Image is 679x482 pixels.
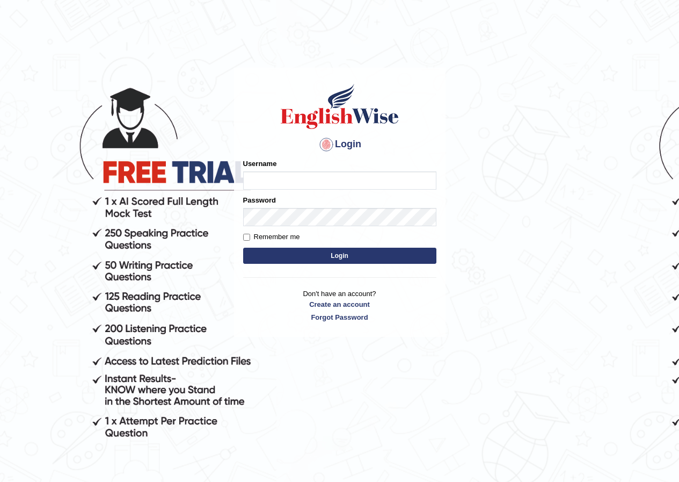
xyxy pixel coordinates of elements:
[243,299,436,310] a: Create an account
[243,312,436,322] a: Forgot Password
[243,195,276,205] label: Password
[243,232,300,242] label: Remember me
[279,82,401,131] img: Logo of English Wise sign in for intelligent practice with AI
[243,289,436,322] p: Don't have an account?
[243,234,250,241] input: Remember me
[243,159,277,169] label: Username
[243,248,436,264] button: Login
[243,136,436,153] h4: Login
